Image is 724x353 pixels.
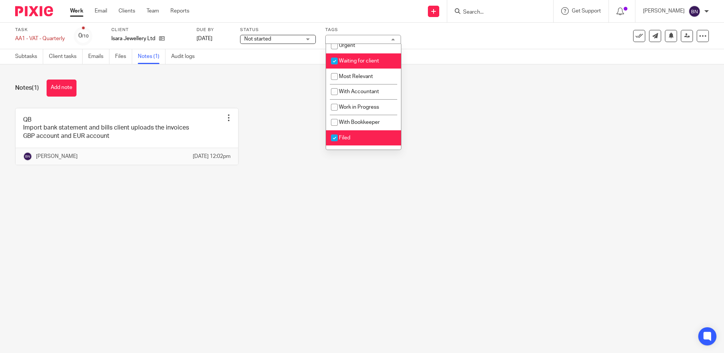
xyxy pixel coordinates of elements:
[197,27,231,33] label: Due by
[88,49,109,64] a: Emails
[170,7,189,15] a: Reports
[36,153,78,160] p: [PERSON_NAME]
[193,153,231,160] p: [DATE] 12:02pm
[119,7,135,15] a: Clients
[32,85,39,91] span: (1)
[111,27,187,33] label: Client
[339,58,379,64] span: Waiting for client
[49,49,83,64] a: Client tasks
[171,49,200,64] a: Audit logs
[197,36,212,41] span: [DATE]
[111,35,155,42] p: Isara Jewellery Ltd
[325,27,401,33] label: Tags
[240,27,316,33] label: Status
[339,135,350,141] span: Filed
[82,34,89,38] small: /10
[47,80,76,97] button: Add note
[15,84,39,92] h1: Notes
[78,31,89,40] div: 0
[15,6,53,16] img: Pixie
[339,105,379,110] span: Work in Progress
[339,43,355,48] span: Urgent
[339,74,373,79] span: Most Relevant
[138,49,165,64] a: Notes (1)
[15,49,43,64] a: Subtasks
[70,7,83,15] a: Work
[23,152,32,161] img: svg%3E
[244,36,271,42] span: Not started
[688,5,701,17] img: svg%3E
[15,27,65,33] label: Task
[339,120,380,125] span: With Bookkeeper
[15,35,65,42] div: AA1 - VAT - Quarterly
[95,7,107,15] a: Email
[115,49,132,64] a: Files
[147,7,159,15] a: Team
[339,89,379,94] span: With Accountant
